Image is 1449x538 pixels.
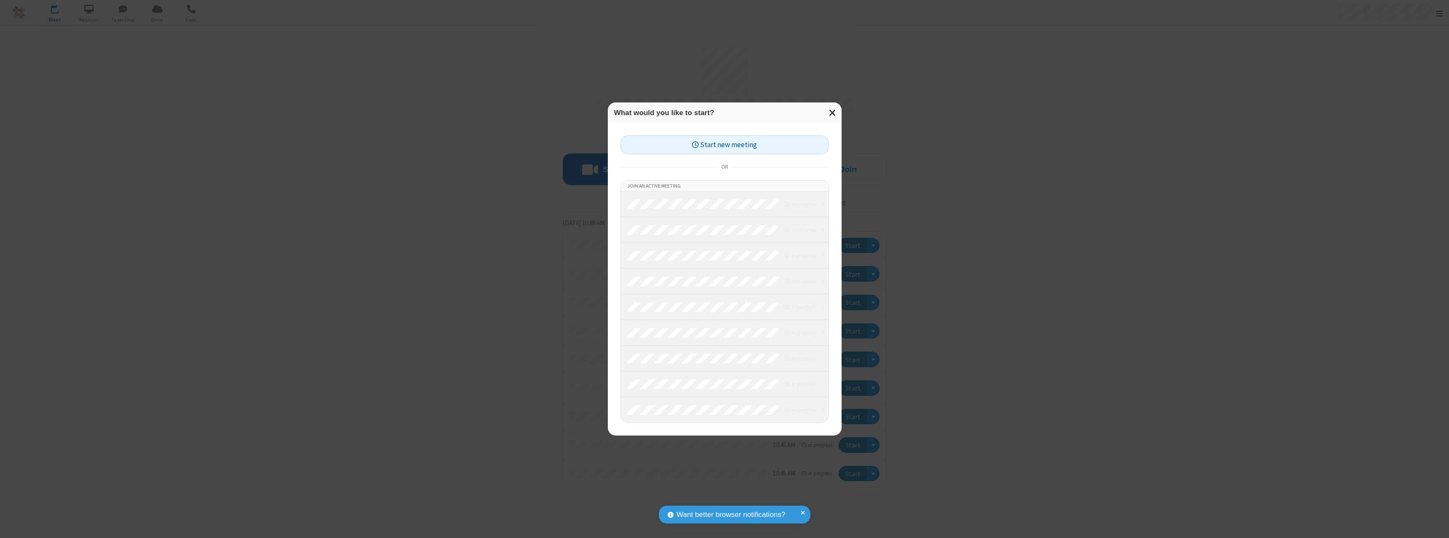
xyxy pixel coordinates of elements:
[676,509,785,520] span: Want better browser notifications?
[785,252,815,260] em: in progress
[785,303,815,311] em: in progress
[785,380,815,388] em: in progress
[718,161,731,173] span: or
[620,135,829,154] button: Start new meeting
[785,406,815,414] em: in progress
[621,180,829,191] li: Join an active meeting
[824,102,842,123] button: Close modal
[785,329,815,337] em: in progress
[785,355,815,363] em: in progress
[785,277,815,285] em: in progress
[614,109,835,117] h3: What would you like to start?
[785,226,815,234] em: in progress
[785,200,815,208] em: in progress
